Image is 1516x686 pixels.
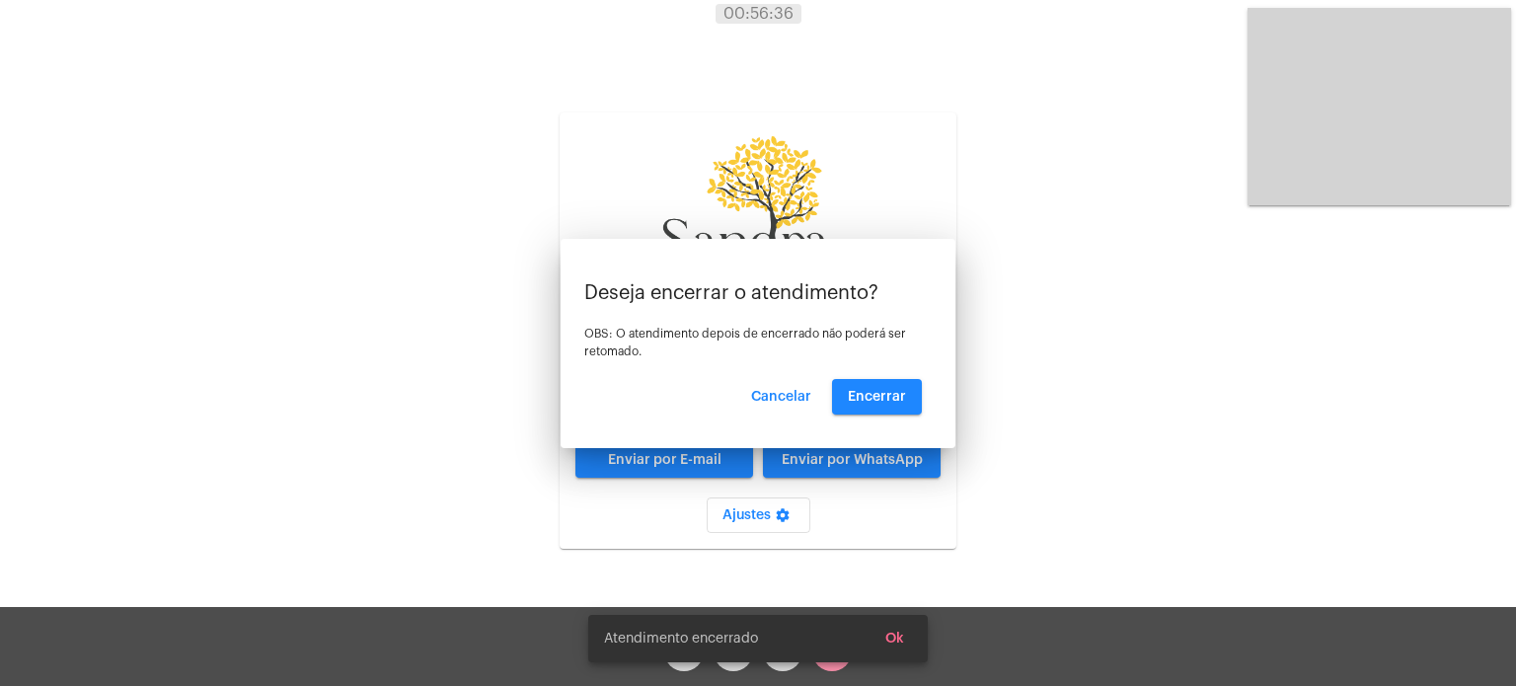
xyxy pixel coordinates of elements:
span: OBS: O atendimento depois de encerrado não poderá ser retomado. [584,328,906,357]
span: Encerrar [848,390,906,404]
span: Ok [885,632,904,646]
p: Deseja encerrar o atendimento? [584,282,932,304]
span: Enviar por E-mail [608,453,721,467]
span: Cancelar [751,390,811,404]
span: Atendimento encerrado [604,629,758,648]
mat-icon: settings [771,507,795,531]
button: Encerrar [832,379,922,415]
span: Ajustes [722,508,795,522]
span: Enviar por WhatsApp [782,453,923,467]
img: 87cae55a-51f6-9edc-6e8c-b06d19cf5cca.png [659,128,857,315]
span: 00:56:36 [723,6,794,22]
button: Cancelar [735,379,827,415]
